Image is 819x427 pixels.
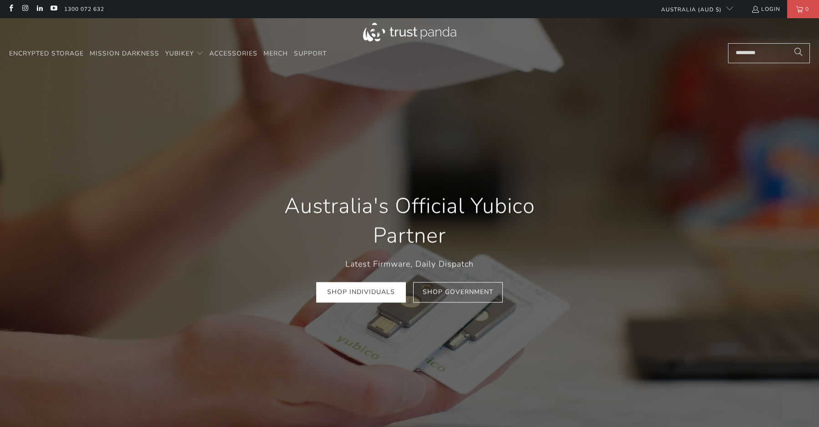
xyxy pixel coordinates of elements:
button: Search [787,43,810,63]
p: Latest Firmware, Daily Dispatch [259,258,560,271]
a: Mission Darkness [90,43,159,65]
a: Merch [263,43,288,65]
a: 1300 072 632 [64,4,104,14]
img: Trust Panda Australia [363,23,456,41]
a: Login [751,4,780,14]
a: Encrypted Storage [9,43,84,65]
span: Encrypted Storage [9,49,84,58]
a: Trust Panda Australia on LinkedIn [35,5,43,13]
summary: YubiKey [165,43,203,65]
a: Trust Panda Australia on Facebook [7,5,15,13]
input: Search... [728,43,810,63]
a: Shop Individuals [316,282,406,302]
iframe: Button to launch messaging window [783,391,812,420]
nav: Translation missing: en.navigation.header.main_nav [9,43,327,65]
span: Accessories [209,49,258,58]
a: Trust Panda Australia on YouTube [50,5,57,13]
a: Shop Government [413,282,503,302]
span: Support [294,49,327,58]
h1: Australia's Official Yubico Partner [259,191,560,251]
span: Mission Darkness [90,49,159,58]
a: Trust Panda Australia on Instagram [21,5,29,13]
span: YubiKey [165,49,194,58]
a: Accessories [209,43,258,65]
span: Merch [263,49,288,58]
a: Support [294,43,327,65]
